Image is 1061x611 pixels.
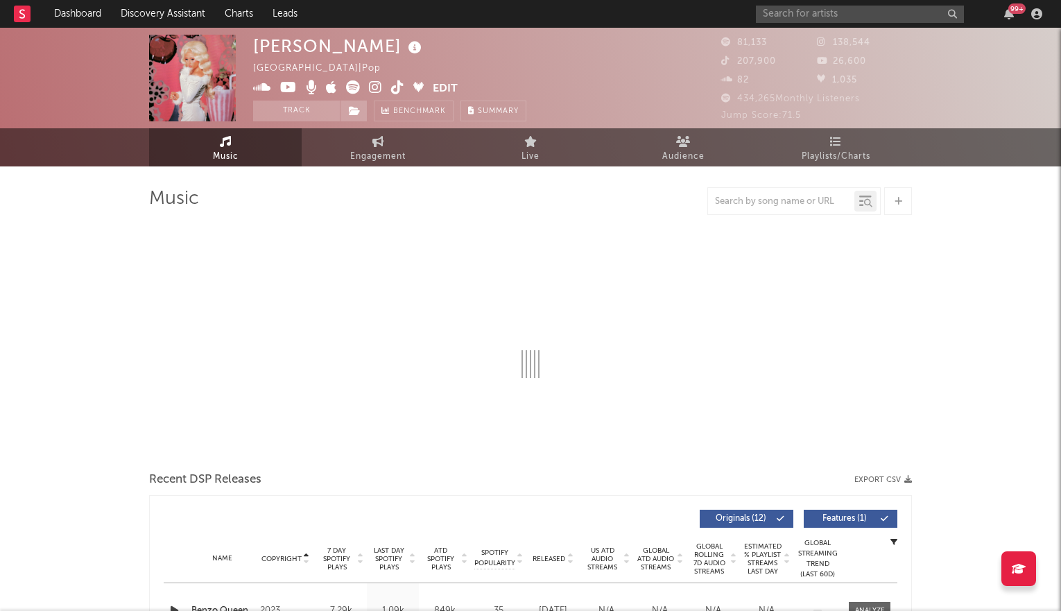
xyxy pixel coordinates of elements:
button: Summary [460,101,526,121]
div: 99 + [1008,3,1026,14]
span: 138,544 [817,38,870,47]
button: Features(1) [804,510,897,528]
span: Spotify Popularity [474,548,515,569]
div: [PERSON_NAME] [253,35,425,58]
span: Originals ( 12 ) [709,515,773,523]
span: Summary [478,107,519,115]
span: Released [533,555,565,563]
button: Track [253,101,340,121]
span: 434,265 Monthly Listeners [721,94,860,103]
div: Name [191,553,253,564]
span: Jump Score: 71.5 [721,111,801,120]
button: Originals(12) [700,510,793,528]
span: 7 Day Spotify Plays [318,547,355,571]
span: Audience [662,148,705,165]
span: Estimated % Playlist Streams Last Day [743,542,782,576]
span: Recent DSP Releases [149,472,261,488]
button: 99+ [1004,8,1014,19]
span: 1,035 [817,76,857,85]
a: Engagement [302,128,454,166]
span: Global Rolling 7D Audio Streams [690,542,728,576]
input: Search by song name or URL [708,196,854,207]
a: Live [454,128,607,166]
div: [GEOGRAPHIC_DATA] | Pop [253,60,397,77]
span: Last Day Spotify Plays [370,547,407,571]
span: 207,900 [721,57,776,66]
span: Playlists/Charts [802,148,870,165]
span: Engagement [350,148,406,165]
span: ATD Spotify Plays [422,547,459,571]
a: Music [149,128,302,166]
a: Playlists/Charts [759,128,912,166]
button: Edit [433,80,458,98]
span: Copyright [261,555,302,563]
span: 26,600 [817,57,866,66]
span: Music [213,148,239,165]
input: Search for artists [756,6,964,23]
a: Benchmark [374,101,454,121]
span: Benchmark [393,103,446,120]
span: US ATD Audio Streams [583,547,621,571]
span: Features ( 1 ) [813,515,877,523]
a: Audience [607,128,759,166]
span: Global ATD Audio Streams [637,547,675,571]
div: Global Streaming Trend (Last 60D) [797,538,838,580]
span: 81,133 [721,38,767,47]
span: Live [521,148,540,165]
button: Export CSV [854,476,912,484]
span: 82 [721,76,749,85]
